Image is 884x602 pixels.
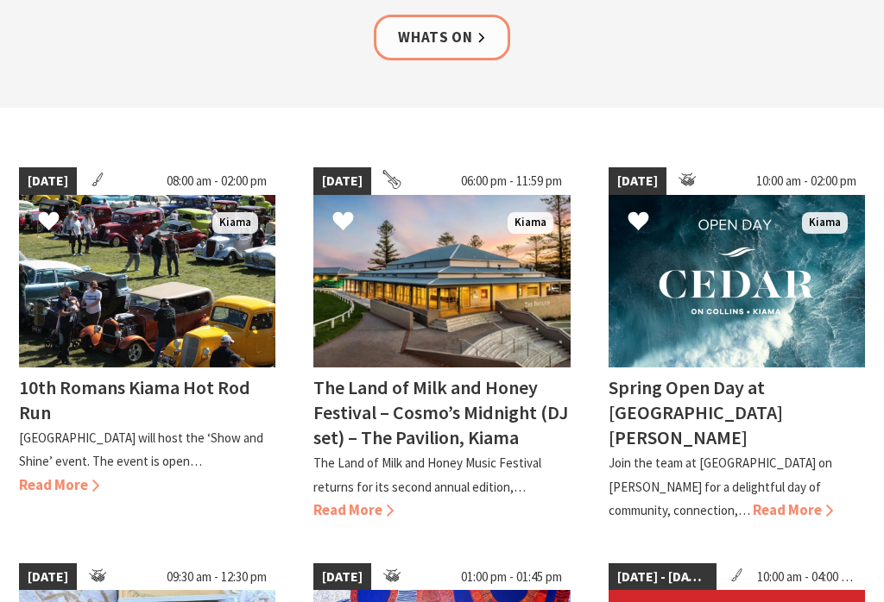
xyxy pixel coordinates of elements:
[452,167,571,195] span: 06:00 pm - 11:59 pm
[609,455,832,517] p: Join the team at [GEOGRAPHIC_DATA] on [PERSON_NAME] for a delightful day of community, connection,…
[19,375,250,424] h4: 10th Romans Kiama Hot Rod Run
[313,167,371,195] span: [DATE]
[19,475,99,494] span: Read More
[508,212,553,234] span: Kiama
[19,167,77,195] span: [DATE]
[313,455,541,494] p: The Land of Milk and Honey Music Festival returns for its second annual edition,…
[19,167,275,522] a: [DATE] 08:00 am - 02:00 pm Hot Rod Run Kiama Kiama 10th Romans Kiama Hot Rod Run [GEOGRAPHIC_DATA...
[315,193,371,252] button: Click to Favourite The Land of Milk and Honey Festival – Cosmo’s Midnight (DJ set) – The Pavilion...
[802,212,848,234] span: Kiama
[313,195,570,367] img: Land of Milk an Honey Festival
[748,563,865,591] span: 10:00 am - 04:00 pm
[609,375,783,449] h4: Spring Open Day at [GEOGRAPHIC_DATA][PERSON_NAME]
[313,167,570,522] a: [DATE] 06:00 pm - 11:59 pm Land of Milk an Honey Festival Kiama The Land of Milk and Honey Festiv...
[21,193,77,252] button: Click to Favourite 10th Romans Kiama Hot Rod Run
[609,563,717,591] span: [DATE] - [DATE]
[19,563,77,591] span: [DATE]
[610,193,666,252] button: Click to Favourite Spring Open Day at Cedar on Collins
[374,15,510,60] a: Whats On
[313,500,394,519] span: Read More
[748,167,865,195] span: 10:00 am - 02:00 pm
[158,167,275,195] span: 08:00 am - 02:00 pm
[753,500,833,519] span: Read More
[452,563,571,591] span: 01:00 pm - 01:45 pm
[609,167,666,195] span: [DATE]
[19,430,263,469] p: [GEOGRAPHIC_DATA] will host the ‘Show and Shine’ event. The event is open…
[158,563,275,591] span: 09:30 am - 12:30 pm
[313,375,568,449] h4: The Land of Milk and Honey Festival – Cosmo’s Midnight (DJ set) – The Pavilion, Kiama
[212,212,258,234] span: Kiama
[609,167,865,522] a: [DATE] 10:00 am - 02:00 pm Kiama Spring Open Day at [GEOGRAPHIC_DATA][PERSON_NAME] Join the team ...
[19,195,275,367] img: Hot Rod Run Kiama
[313,563,371,591] span: [DATE]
